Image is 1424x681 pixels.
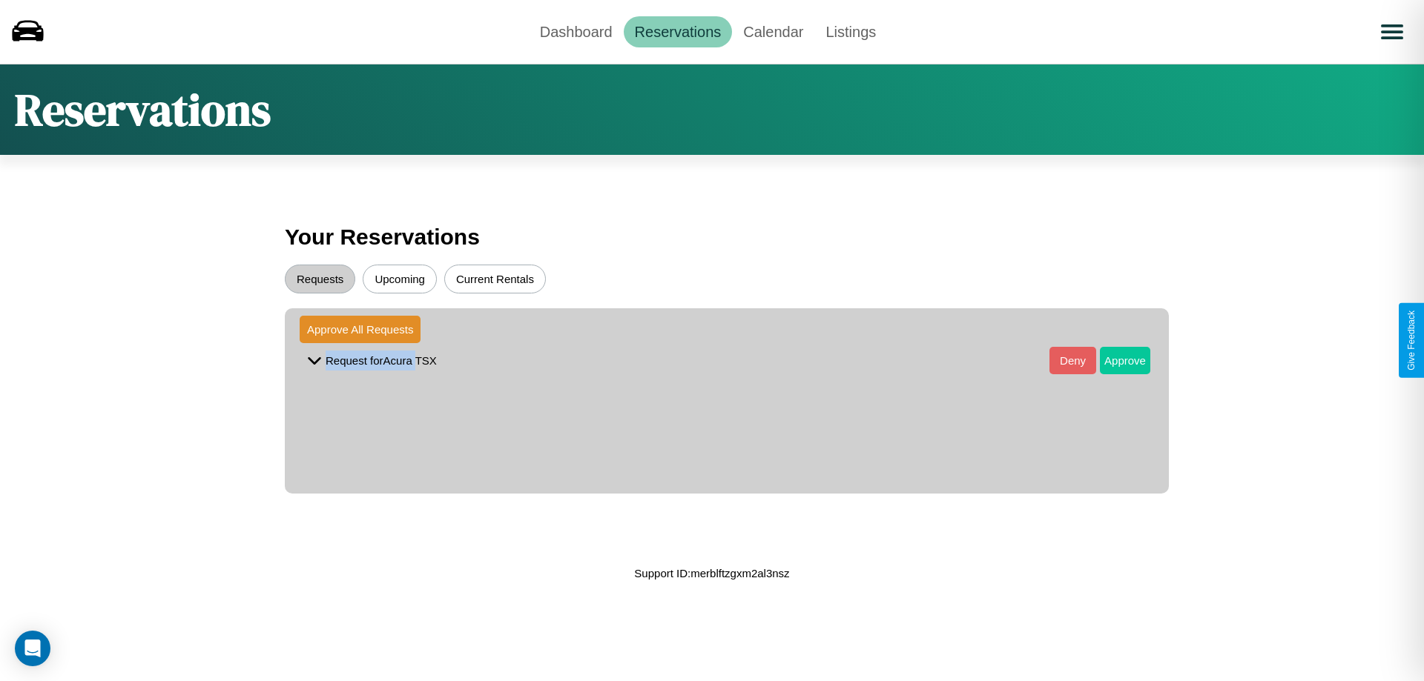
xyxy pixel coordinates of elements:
button: Current Rentals [444,265,546,293]
button: Requests [285,265,355,293]
button: Approve [1100,347,1150,374]
p: Support ID: merblftzgxm2al3nsz [634,563,789,583]
div: Open Intercom Messenger [15,631,50,666]
a: Calendar [732,16,814,47]
button: Approve All Requests [300,316,421,343]
h1: Reservations [15,79,271,140]
button: Deny [1049,347,1096,374]
p: Request for Acura TSX [326,351,437,371]
button: Upcoming [363,265,437,293]
button: Open menu [1371,11,1413,53]
a: Dashboard [529,16,624,47]
h3: Your Reservations [285,217,1139,257]
div: Give Feedback [1406,310,1417,371]
a: Reservations [624,16,733,47]
a: Listings [814,16,887,47]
